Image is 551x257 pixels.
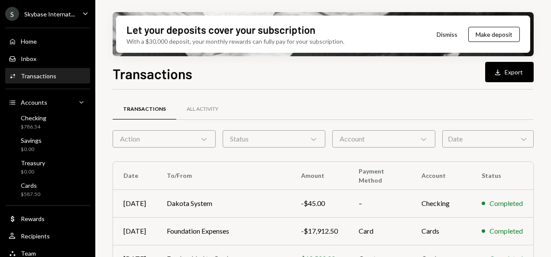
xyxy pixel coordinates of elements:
[5,7,19,21] div: S
[471,162,533,190] th: Status
[489,198,523,209] div: Completed
[5,33,90,49] a: Home
[332,130,435,148] div: Account
[21,55,36,62] div: Inbox
[21,137,42,144] div: Savings
[223,130,326,148] div: Status
[113,130,216,148] div: Action
[411,217,471,245] td: Cards
[5,157,90,177] a: Treasury$0.00
[156,217,291,245] td: Foundation Expenses
[426,24,468,45] button: Dismiss
[411,190,471,217] td: Checking
[5,134,90,155] a: Savings$0.00
[113,98,176,120] a: Transactions
[5,179,90,200] a: Cards$587.50
[123,198,146,209] div: [DATE]
[5,211,90,226] a: Rewards
[21,232,50,240] div: Recipients
[21,168,45,176] div: $0.00
[21,99,47,106] div: Accounts
[21,146,42,153] div: $0.00
[348,217,411,245] td: Card
[156,162,291,190] th: To/From
[468,27,520,42] button: Make deposit
[156,190,291,217] td: Dakota System
[176,98,229,120] a: All Activity
[301,226,338,236] div: -$17,912.50
[348,190,411,217] td: –
[348,162,411,190] th: Payment Method
[301,198,338,209] div: -$45.00
[5,228,90,244] a: Recipients
[5,94,90,110] a: Accounts
[5,112,90,132] a: Checking$786.54
[21,38,37,45] div: Home
[21,72,56,80] div: Transactions
[126,22,315,37] div: Let your deposits cover your subscription
[21,250,36,257] div: Team
[113,65,192,82] h1: Transactions
[187,106,218,113] div: All Activity
[411,162,471,190] th: Account
[21,191,40,198] div: $587.50
[21,182,40,189] div: Cards
[126,37,344,46] div: With a $30,000 deposit, your monthly rewards can fully pay for your subscription.
[21,114,46,122] div: Checking
[442,130,534,148] div: Date
[123,106,166,113] div: Transactions
[24,10,75,18] div: Skybase Internat...
[21,215,45,222] div: Rewards
[5,68,90,84] a: Transactions
[485,62,534,82] button: Export
[123,226,146,236] div: [DATE]
[21,123,46,131] div: $786.54
[113,162,156,190] th: Date
[489,226,523,236] div: Completed
[291,162,348,190] th: Amount
[21,159,45,167] div: Treasury
[5,51,90,66] a: Inbox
